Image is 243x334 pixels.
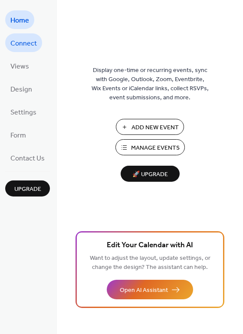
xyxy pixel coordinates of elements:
[107,280,193,299] button: Open AI Assistant
[5,125,31,144] a: Form
[10,106,36,119] span: Settings
[116,119,184,135] button: Add New Event
[5,102,42,121] a: Settings
[5,148,50,167] a: Contact Us
[5,10,34,29] a: Home
[107,239,193,252] span: Edit Your Calendar with AI
[5,56,34,75] a: Views
[92,66,209,102] span: Display one-time or recurring events, sync with Google, Outlook, Zoom, Eventbrite, Wix Events or ...
[10,37,37,50] span: Connect
[10,83,32,96] span: Design
[121,166,180,182] button: 🚀 Upgrade
[14,185,41,194] span: Upgrade
[115,139,185,155] button: Manage Events
[10,60,29,73] span: Views
[131,123,179,132] span: Add New Event
[10,152,45,165] span: Contact Us
[10,129,26,142] span: Form
[131,144,180,153] span: Manage Events
[5,180,50,196] button: Upgrade
[120,286,168,295] span: Open AI Assistant
[126,169,174,180] span: 🚀 Upgrade
[5,79,37,98] a: Design
[90,252,210,273] span: Want to adjust the layout, update settings, or change the design? The assistant can help.
[10,14,29,27] span: Home
[5,33,42,52] a: Connect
